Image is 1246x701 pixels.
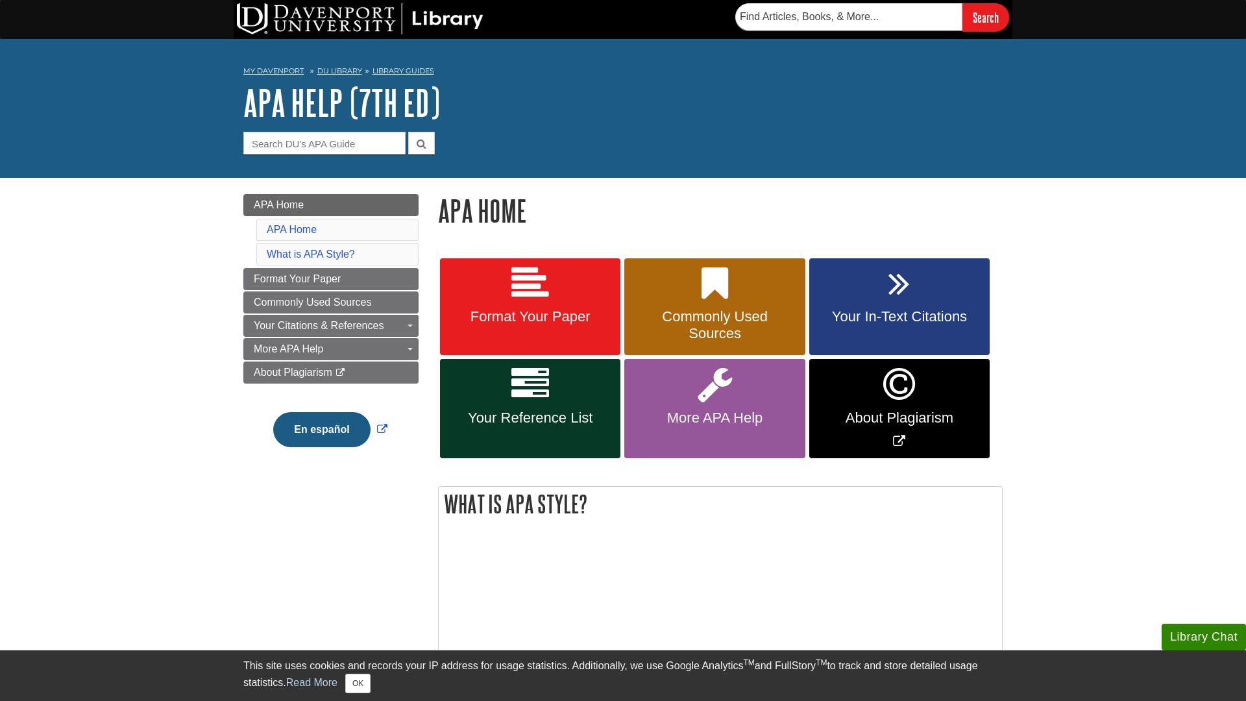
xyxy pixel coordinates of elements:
[440,359,620,458] a: Your Reference List
[243,194,419,469] div: Guide Page Menu
[809,258,990,356] a: Your In-Text Citations
[816,658,827,667] sup: TM
[267,224,317,235] a: APA Home
[819,410,980,426] span: About Plagiarism
[809,359,990,458] a: Link opens in new window
[254,199,304,210] span: APA Home
[439,487,1002,521] h2: What is APA Style?
[243,194,419,216] a: APA Home
[243,62,1003,83] nav: breadcrumb
[270,424,390,435] a: Link opens in new window
[243,338,419,360] a: More APA Help
[634,308,795,342] span: Commonly Used Sources
[317,66,362,75] a: DU Library
[243,291,419,314] a: Commonly Used Sources
[438,194,1003,227] h1: APA Home
[243,132,406,154] input: Search DU's APA Guide
[440,258,620,356] a: Format Your Paper
[243,658,1003,693] div: This site uses cookies and records your IP address for usage statistics. Additionally, we use Goo...
[243,315,419,337] a: Your Citations & References
[1162,624,1246,650] button: Library Chat
[254,297,371,308] span: Commonly Used Sources
[735,3,1009,31] form: Searches DU Library's articles, books, and more
[624,258,805,356] a: Commonly Used Sources
[450,308,611,325] span: Format Your Paper
[254,273,341,284] span: Format Your Paper
[819,308,980,325] span: Your In-Text Citations
[743,658,754,667] sup: TM
[450,410,611,426] span: Your Reference List
[254,367,332,378] span: About Plagiarism
[335,369,346,377] i: This link opens in a new window
[634,410,795,426] span: More APA Help
[345,674,371,693] button: Close
[962,3,1009,31] input: Search
[243,268,419,290] a: Format Your Paper
[243,362,419,384] a: About Plagiarism
[273,412,370,447] button: En español
[624,359,805,458] a: More APA Help
[254,320,384,331] span: Your Citations & References
[267,249,355,260] a: What is APA Style?
[735,3,962,31] input: Find Articles, Books, & More...
[286,677,337,688] a: Read More
[254,343,323,354] span: More APA Help
[243,66,304,77] a: My Davenport
[373,66,434,75] a: Library Guides
[243,82,440,123] a: APA Help (7th Ed)
[237,3,483,34] img: DU Library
